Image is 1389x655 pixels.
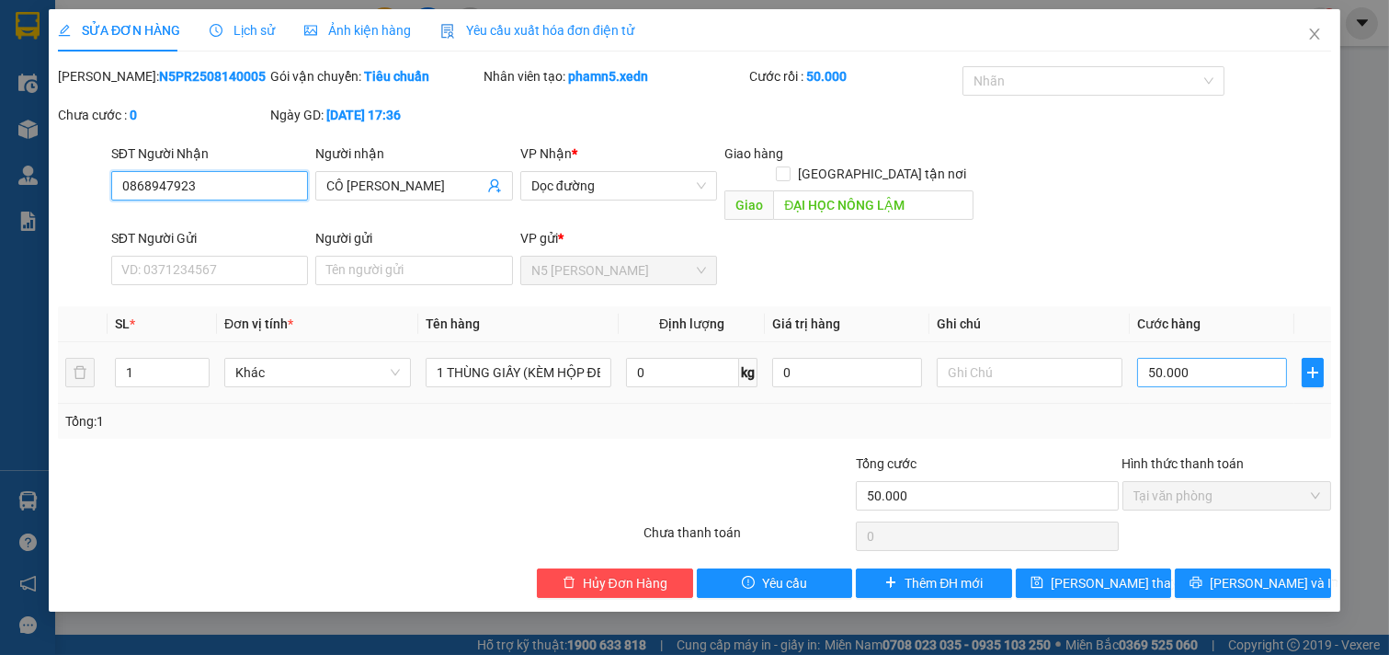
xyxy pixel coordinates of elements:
[742,576,755,591] span: exclamation-circle
[791,164,973,184] span: [GEOGRAPHIC_DATA] tận nơi
[937,358,1123,387] input: Ghi Chú
[1016,569,1172,598] button: save[PERSON_NAME] thay đổi
[270,66,480,86] div: Gói vận chuyển:
[1190,576,1202,591] span: printer
[65,411,537,431] div: Tổng: 1
[315,228,513,248] div: Người gửi
[1122,456,1245,471] label: Hình thức thanh toán
[326,108,401,122] b: [DATE] 17:36
[426,316,480,331] span: Tên hàng
[568,69,648,84] b: phamn5.xedn
[563,576,575,591] span: delete
[65,358,95,387] button: delete
[1133,482,1321,510] span: Tại văn phòng
[1051,573,1198,593] span: [PERSON_NAME] thay đổi
[58,23,180,38] span: SỬA ĐƠN HÀNG
[270,105,480,125] div: Ngày GD:
[749,66,959,86] div: Cước rồi :
[520,228,718,248] div: VP gửi
[1137,316,1201,331] span: Cước hàng
[537,569,693,598] button: deleteHủy Đơn Hàng
[115,316,130,331] span: SL
[1210,573,1338,593] span: [PERSON_NAME] và In
[697,569,853,598] button: exclamation-circleYêu cầu
[905,573,983,593] span: Thêm ĐH mới
[724,146,783,161] span: Giao hàng
[210,24,222,37] span: clock-circle
[304,24,317,37] span: picture
[929,306,1131,342] th: Ghi chú
[487,178,502,193] span: user-add
[520,146,572,161] span: VP Nhận
[762,573,807,593] span: Yêu cầu
[884,576,897,591] span: plus
[58,24,71,37] span: edit
[1303,365,1323,380] span: plus
[1289,9,1340,61] button: Close
[772,316,840,331] span: Giá trị hàng
[58,105,268,125] div: Chưa cước :
[159,69,266,84] b: N5PR2508140005
[426,358,612,387] input: VD: Bàn, Ghế
[856,456,917,471] span: Tổng cước
[724,190,773,220] span: Giao
[364,69,429,84] b: Tiêu chuẩn
[484,66,746,86] div: Nhân viên tạo:
[531,257,707,284] span: N5 Phan Rang
[130,108,137,122] b: 0
[773,190,973,220] input: Dọc đường
[111,144,309,164] div: SĐT Người Nhận
[440,24,455,39] img: icon
[583,573,667,593] span: Hủy Đơn Hàng
[58,66,268,86] div: [PERSON_NAME]:
[531,172,707,200] span: Dọc đường
[210,23,275,38] span: Lịch sử
[304,23,411,38] span: Ảnh kiện hàng
[1175,569,1331,598] button: printer[PERSON_NAME] và In
[440,23,634,38] span: Yêu cầu xuất hóa đơn điện tử
[659,316,724,331] span: Định lượng
[1030,576,1043,591] span: save
[642,523,855,555] div: Chưa thanh toán
[1307,27,1322,41] span: close
[111,228,309,248] div: SĐT Người Gửi
[315,144,513,164] div: Người nhận
[224,316,293,331] span: Đơn vị tính
[1302,358,1324,387] button: plus
[806,69,847,84] b: 50.000
[856,569,1012,598] button: plusThêm ĐH mới
[235,359,400,386] span: Khác
[739,358,757,387] span: kg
